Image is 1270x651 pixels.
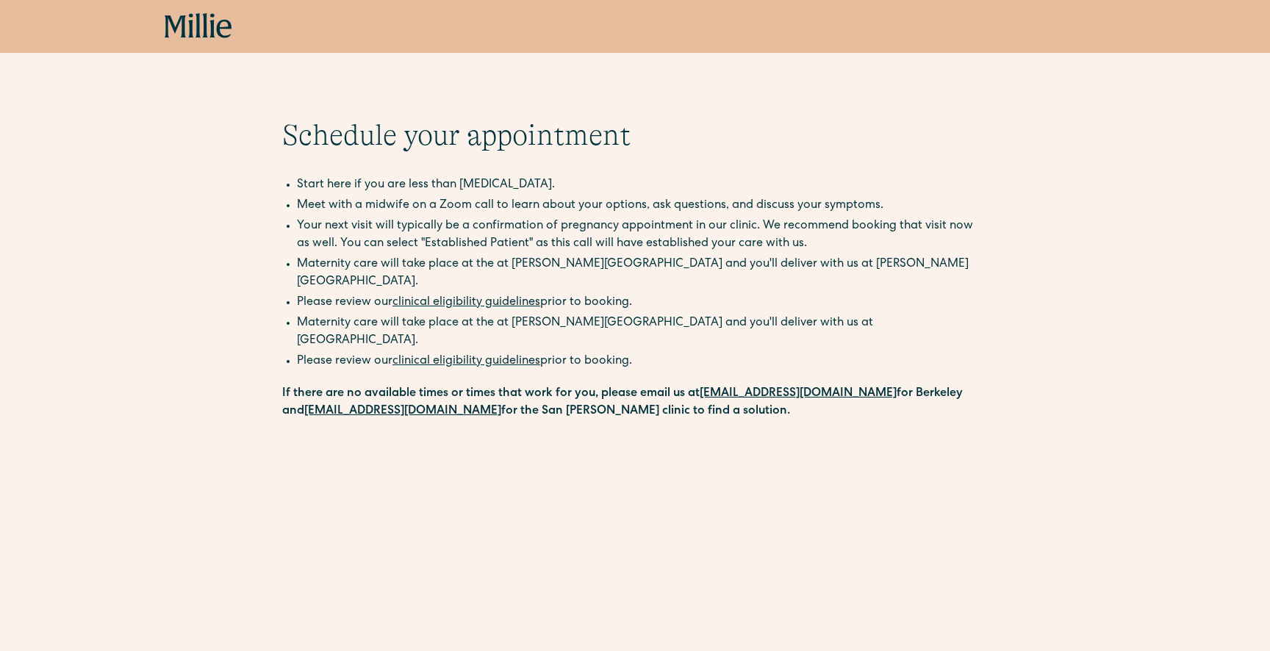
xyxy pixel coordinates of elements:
li: Maternity care will take place at the at [PERSON_NAME][GEOGRAPHIC_DATA] and you'll deliver with u... [297,256,988,291]
li: Your next visit will typically be a confirmation of pregnancy appointment in our clinic. We recom... [297,217,988,253]
a: clinical eligibility guidelines [392,297,540,309]
a: [EMAIL_ADDRESS][DOMAIN_NAME] [304,406,501,417]
a: [EMAIL_ADDRESS][DOMAIN_NAME] [700,388,897,400]
li: Meet with a midwife on a Zoom call to learn about your options, ask questions, and discuss your s... [297,197,988,215]
strong: for the San [PERSON_NAME] clinic to find a solution. [501,406,790,417]
li: Please review our prior to booking. [297,294,988,312]
li: Start here if you are less than [MEDICAL_DATA]. [297,176,988,194]
strong: If there are no available times or times that work for you, please email us at [282,388,700,400]
li: Maternity care will take place at the at [PERSON_NAME][GEOGRAPHIC_DATA] and you'll deliver with u... [297,314,988,350]
h1: Schedule your appointment [282,118,988,153]
li: Please review our prior to booking. [297,353,988,370]
a: clinical eligibility guidelines [392,356,540,367]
